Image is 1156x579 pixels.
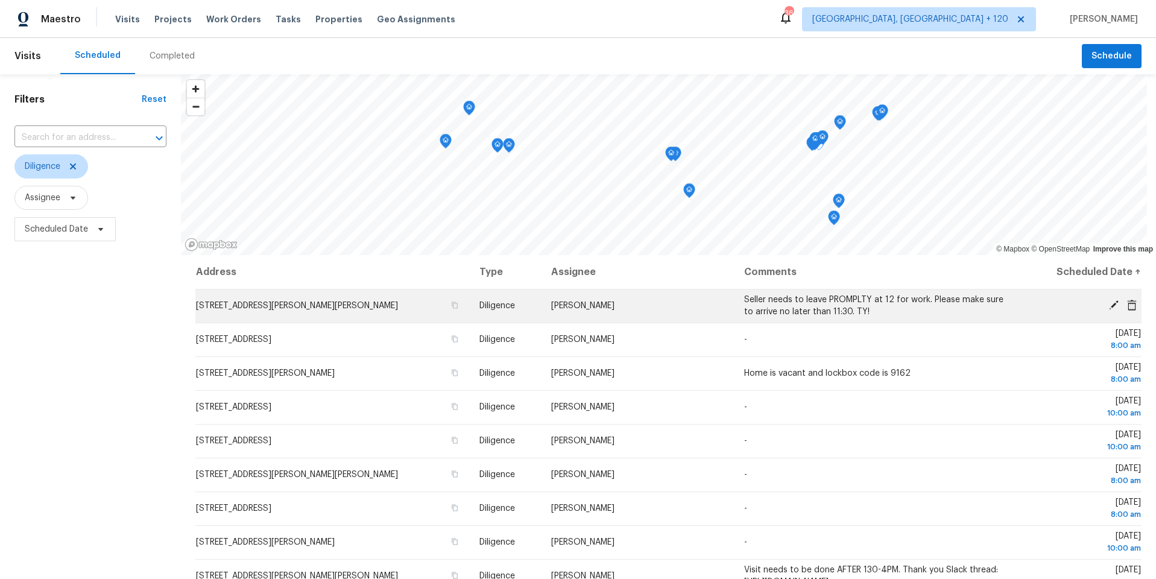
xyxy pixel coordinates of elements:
span: [STREET_ADDRESS] [196,335,271,344]
span: Diligence [479,302,515,310]
span: Seller needs to leave PROMPLTY at 12 for work. Please make sure to arrive no later than 11:30. TY! [744,296,1003,316]
span: [PERSON_NAME] [551,504,614,513]
span: Geo Assignments [377,13,455,25]
div: Map marker [872,106,884,125]
span: Diligence [479,437,515,445]
span: - [744,335,747,344]
span: Tasks [276,15,301,24]
button: Copy Address [449,300,460,311]
a: Mapbox homepage [185,238,238,252]
th: Scheduled Date ↑ [1019,255,1142,289]
th: Type [470,255,541,289]
span: [DATE] [1028,532,1141,554]
div: 8:00 am [1028,340,1141,352]
button: Zoom out [187,98,204,115]
span: [PERSON_NAME] [551,403,614,411]
div: Map marker [834,115,846,134]
button: Copy Address [449,367,460,378]
div: Map marker [503,138,515,157]
div: 8:00 am [1028,508,1141,520]
th: Assignee [542,255,734,289]
span: [DATE] [1028,498,1141,520]
th: Comments [734,255,1019,289]
button: Zoom in [187,80,204,98]
span: [STREET_ADDRESS] [196,504,271,513]
button: Copy Address [449,334,460,344]
button: Copy Address [449,469,460,479]
span: Diligence [479,504,515,513]
span: - [744,437,747,445]
div: Map marker [828,210,840,229]
span: Cancel [1123,300,1141,311]
div: 10:00 am [1028,441,1141,453]
span: [PERSON_NAME] [551,335,614,344]
button: Copy Address [449,435,460,446]
input: Search for an address... [14,128,133,147]
button: Open [151,130,168,147]
span: [DATE] [1028,329,1141,352]
div: Map marker [833,194,845,212]
span: Maestro [41,13,81,25]
div: Map marker [876,104,888,123]
a: Mapbox [996,245,1029,253]
a: Improve this map [1093,245,1153,253]
span: Diligence [479,335,515,344]
span: Edit [1105,300,1123,311]
div: Map marker [491,138,504,157]
span: Diligence [479,470,515,479]
div: Map marker [816,130,829,149]
span: - [744,470,747,479]
button: Copy Address [449,536,460,547]
div: Map marker [809,132,821,151]
a: OpenStreetMap [1031,245,1090,253]
span: Diligence [25,160,60,172]
div: 8:00 am [1028,373,1141,385]
span: [STREET_ADDRESS][PERSON_NAME][PERSON_NAME] [196,302,398,310]
div: 10:00 am [1028,542,1141,554]
span: [PERSON_NAME] [551,470,614,479]
span: Diligence [479,403,515,411]
div: Map marker [683,183,695,202]
span: Work Orders [206,13,261,25]
span: - [744,538,747,546]
span: Properties [315,13,362,25]
div: 10:00 am [1028,407,1141,419]
span: [GEOGRAPHIC_DATA], [GEOGRAPHIC_DATA] + 120 [812,13,1008,25]
div: 362 [785,7,793,19]
span: Visits [14,43,41,69]
span: [STREET_ADDRESS][PERSON_NAME][PERSON_NAME] [196,470,398,479]
span: Diligence [479,369,515,378]
span: [PERSON_NAME] [1065,13,1138,25]
span: Scheduled Date [25,223,88,235]
span: [DATE] [1028,397,1141,419]
span: [DATE] [1028,464,1141,487]
h1: Filters [14,93,142,106]
span: Assignee [25,192,60,204]
div: Map marker [463,101,475,119]
div: Completed [150,50,195,62]
div: Map marker [665,147,677,165]
div: Scheduled [75,49,121,62]
span: [PERSON_NAME] [551,538,614,546]
span: [STREET_ADDRESS][PERSON_NAME] [196,369,335,378]
span: [STREET_ADDRESS][PERSON_NAME] [196,538,335,546]
span: [PERSON_NAME] [551,302,614,310]
span: - [744,504,747,513]
span: [STREET_ADDRESS] [196,403,271,411]
span: Visits [115,13,140,25]
span: [PERSON_NAME] [551,437,614,445]
div: 8:00 am [1028,475,1141,487]
span: Projects [154,13,192,25]
span: Home is vacant and lockbox code is 9162 [744,369,911,378]
div: Map marker [809,136,821,154]
span: [PERSON_NAME] [551,369,614,378]
th: Address [195,255,470,289]
span: - [744,403,747,411]
span: Diligence [479,538,515,546]
span: [STREET_ADDRESS] [196,437,271,445]
span: [DATE] [1028,431,1141,453]
div: Map marker [440,134,452,153]
div: Map marker [806,136,818,155]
